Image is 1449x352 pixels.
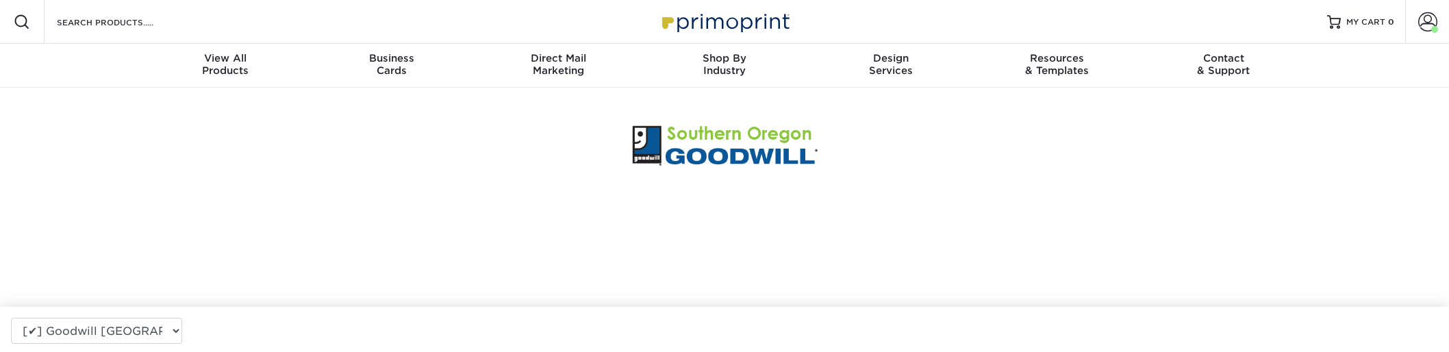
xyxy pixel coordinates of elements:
a: Shop ByIndustry [642,44,808,88]
a: Direct MailMarketing [475,44,642,88]
span: Business [309,52,475,64]
div: & Templates [974,52,1140,77]
span: Direct Mail [475,52,642,64]
img: Primoprint [656,7,793,36]
span: View All [142,52,309,64]
a: View AllProducts [142,44,309,88]
span: 0 [1388,17,1394,27]
div: Services [807,52,974,77]
a: Resources& Templates [974,44,1140,88]
input: SEARCH PRODUCTS..... [55,14,189,30]
a: Contact& Support [1140,44,1307,88]
span: MY CART [1346,16,1385,28]
a: BusinessCards [309,44,475,88]
div: Cards [309,52,475,77]
span: Resources [974,52,1140,64]
div: & Support [1140,52,1307,77]
div: Marketing [475,52,642,77]
img: Goodwill Southern Oregon [622,121,827,169]
div: Products [142,52,309,77]
a: DesignServices [807,44,974,88]
div: Industry [642,52,808,77]
span: Contact [1140,52,1307,64]
span: Design [807,52,974,64]
span: Shop By [642,52,808,64]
